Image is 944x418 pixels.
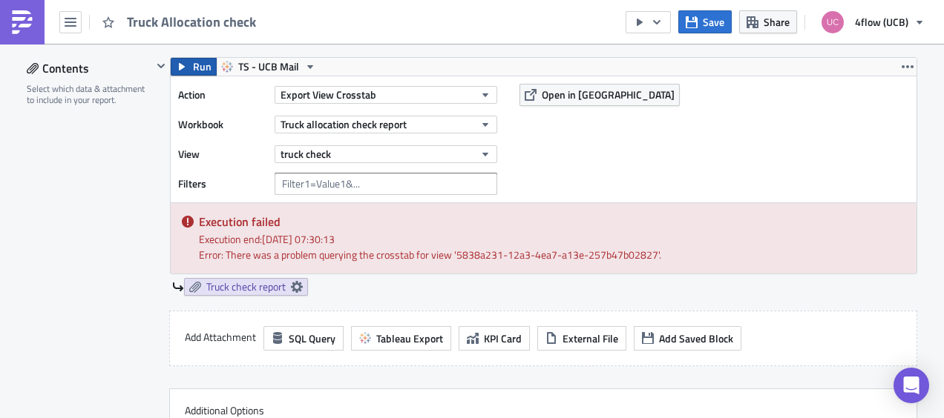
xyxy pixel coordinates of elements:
button: Truck allocation check report [275,116,497,133]
span: External File [563,331,618,346]
div: Select which data & attachment to include in your report. [27,83,152,106]
p: Thank you. [6,50,709,62]
span: Save [703,14,724,30]
button: TS - UCB Mail [216,58,321,76]
span: Tableau Export [376,331,443,346]
a: Truck check report [184,278,308,296]
img: Avatar [820,10,845,35]
label: Add Attachment [185,326,256,348]
label: Additional Options [185,404,902,417]
label: Workbook [178,113,267,136]
span: Add Saved Block [659,331,733,346]
span: Truck allocation check report [281,116,407,132]
span: TS - UCB Mail [238,58,299,76]
span: Export View Crosstab [281,87,376,102]
div: Execution end: [DATE] 07:30:13 [199,231,905,247]
h5: Execution failed [199,216,905,228]
button: Save [678,10,732,33]
button: KPI Card [459,326,530,351]
div: Contents [27,57,152,79]
span: SQL Query [289,331,335,346]
button: 4flow (UCB) [813,6,933,39]
p: Please review the attached file for shipments with inconsistencies in weight, volume, LDM, or pal... [6,22,709,46]
span: Share [764,14,790,30]
span: Truck check report [206,280,286,293]
p: Att., [6,67,709,79]
label: Filters [178,173,267,195]
button: Hide content [152,57,170,75]
span: Open in [GEOGRAPHIC_DATA] [542,87,675,102]
p: Dear Execution team, [6,6,709,18]
span: Truck Allocation check [127,13,258,30]
label: View [178,143,267,165]
span: truck check [281,146,331,162]
body: Rich Text Area. Press ALT-0 for help. [6,6,709,79]
button: Share [739,10,797,33]
span: KPI Card [484,331,522,346]
label: Action [178,84,267,106]
button: Tableau Export [351,326,451,351]
input: Filter1=Value1&... [275,173,497,195]
button: truck check [275,145,497,163]
img: PushMetrics [10,10,34,34]
div: Open Intercom Messenger [894,368,929,403]
button: SQL Query [263,326,344,351]
span: Run [193,58,212,76]
button: Export View Crosstab [275,86,497,104]
span: 4flow (UCB) [855,14,908,30]
button: Add Saved Block [634,326,741,351]
button: External File [537,326,626,351]
button: Open in [GEOGRAPHIC_DATA] [519,84,680,106]
div: Error: There was a problem querying the crosstab for view '5838a231-12a3-4ea7-a13e-257b47b02827'. [199,247,905,262]
button: Run [171,58,217,76]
